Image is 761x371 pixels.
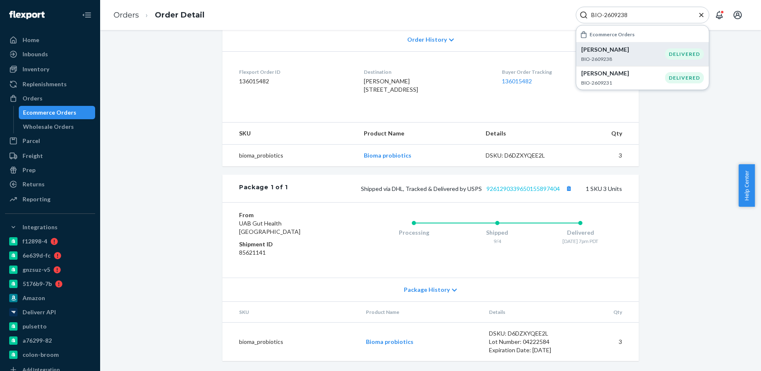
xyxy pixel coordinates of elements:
[23,152,43,160] div: Freight
[239,220,300,235] span: UAB Gut Health [GEOGRAPHIC_DATA]
[539,238,622,245] div: [DATE] 7pm PDT
[23,251,50,260] div: 6e639d-fc
[23,308,56,316] div: Deliverr API
[239,211,339,219] dt: From
[361,185,574,192] span: Shipped via DHL, Tracked & Delivered by USPS
[23,266,50,274] div: gnzsuz-v5
[366,338,413,345] a: Bioma probiotics
[23,280,52,288] div: 5176b9-7b
[407,35,447,44] span: Order History
[5,163,95,177] a: Prep
[23,108,76,117] div: Ecommerce Orders
[5,263,95,276] a: gnzsuz-v5
[5,306,95,319] a: Deliverr API
[588,11,690,19] input: Search Input
[456,228,539,237] div: Shipped
[288,183,622,194] div: 1 SKU 3 Units
[5,320,95,333] a: pulsetto
[23,36,39,44] div: Home
[711,7,728,23] button: Open notifications
[5,48,95,61] a: Inbounds
[23,237,47,246] div: f12898-4
[23,195,50,203] div: Reporting
[5,33,95,47] a: Home
[665,72,704,83] div: DELIVERED
[239,183,288,194] div: Package 1 of 1
[581,45,665,54] p: [PERSON_NAME]
[357,123,479,145] th: Product Name
[580,11,588,19] svg: Search Icon
[574,323,639,361] td: 3
[78,7,95,23] button: Close Navigation
[665,48,704,60] div: DELIVERED
[364,152,411,159] a: Bioma probiotics
[563,183,574,194] button: Copy tracking number
[372,228,456,237] div: Processing
[23,336,52,345] div: a76299-82
[489,346,567,354] div: Expiration Date: [DATE]
[23,137,40,145] div: Parcel
[5,334,95,347] a: a76299-82
[155,10,204,20] a: Order Detail
[222,323,359,361] td: bioma_probiotics
[574,302,639,323] th: Qty
[482,302,574,323] th: Details
[23,50,48,58] div: Inbounds
[23,65,49,73] div: Inventory
[113,10,139,20] a: Orders
[239,77,350,85] dd: 136015482
[502,68,622,75] dt: Buyer Order Tracking
[502,78,532,85] a: 136015482
[23,351,59,359] div: colon-broom
[570,123,639,145] th: Qty
[729,7,746,23] button: Open account menu
[5,291,95,305] a: Amazon
[570,145,639,167] td: 3
[23,123,74,131] div: Wholesale Orders
[222,302,359,323] th: SKU
[239,240,339,248] dt: Shipment ID
[5,277,95,291] a: 5176b9-7b
[581,69,665,78] p: [PERSON_NAME]
[364,68,488,75] dt: Destination
[5,78,95,91] a: Replenishments
[5,221,95,234] button: Integrations
[23,322,47,331] div: pulsetto
[5,235,95,248] a: f12898-4
[107,3,211,28] ol: breadcrumbs
[23,223,58,231] div: Integrations
[19,120,96,133] a: Wholesale Orders
[697,11,706,20] button: Close Search
[479,123,571,145] th: Details
[404,286,450,294] span: Package History
[581,55,665,63] p: BIO-2609238
[23,166,35,174] div: Prep
[5,193,95,206] a: Reporting
[222,145,357,167] td: bioma_probiotics
[486,185,560,192] a: 9261290339650155897404
[9,11,45,19] img: Flexport logo
[5,63,95,76] a: Inventory
[23,180,45,188] div: Returns
[364,78,418,93] span: [PERSON_NAME] [STREET_ADDRESS]
[239,68,350,75] dt: Flexport Order ID
[489,329,567,338] div: DSKU: D6DZXYQEE2L
[23,294,45,302] div: Amazon
[23,94,43,103] div: Orders
[5,178,95,191] a: Returns
[581,79,665,86] p: BIO-2609231
[19,106,96,119] a: Ecommerce Orders
[5,249,95,262] a: 6e639d-fc
[5,348,95,361] a: colon-broom
[5,134,95,148] a: Parcel
[456,238,539,245] div: 9/4
[23,80,67,88] div: Replenishments
[5,92,95,105] a: Orders
[738,164,755,207] span: Help Center
[539,228,622,237] div: Delivered
[359,302,482,323] th: Product Name
[5,149,95,163] a: Freight
[486,151,564,160] div: DSKU: D6DZXYQEE2L
[489,338,567,346] div: Lot Number: 04222584
[239,248,339,257] dd: 85621141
